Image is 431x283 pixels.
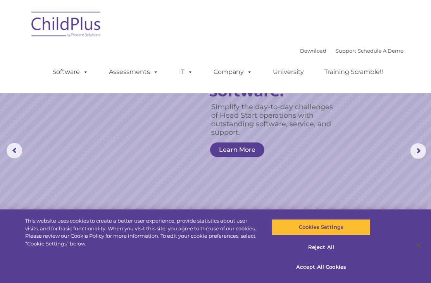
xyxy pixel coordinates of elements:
[25,217,259,247] div: This website uses cookies to create a better user experience, provide statistics about user visit...
[210,142,264,157] a: Learn More
[336,48,356,54] a: Support
[265,64,312,80] a: University
[300,48,326,54] a: Download
[211,103,338,137] rs-layer: Simplify the day-to-day challenges of Head Start operations with outstanding software, service, a...
[410,237,427,254] button: Close
[300,48,403,54] font: |
[101,64,166,80] a: Assessments
[206,64,260,80] a: Company
[209,50,344,99] rs-layer: The ORIGINAL Head Start software.
[317,64,391,80] a: Training Scramble!!
[358,48,403,54] a: Schedule A Demo
[171,64,201,80] a: IT
[28,6,105,45] img: ChildPlus by Procare Solutions
[272,239,371,256] button: Reject All
[272,259,371,275] button: Accept All Cookies
[272,219,371,235] button: Cookies Settings
[45,64,96,80] a: Software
